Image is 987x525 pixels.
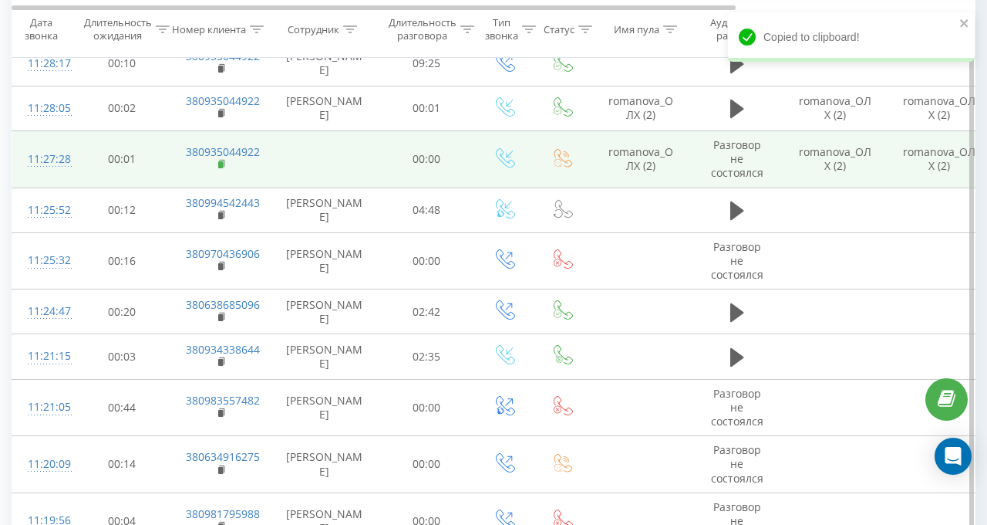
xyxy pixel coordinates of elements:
[28,49,59,79] div: 11:28:17
[186,506,260,521] a: 380981795988
[379,41,475,86] td: 09:25
[728,12,975,62] div: Copied to clipboard!
[74,232,170,290] td: 00:16
[186,297,260,312] a: 380638685096
[591,86,691,130] td: romanova_ОЛХ (2)
[271,41,379,86] td: [PERSON_NAME]
[379,436,475,493] td: 00:00
[186,195,260,210] a: 380994542443
[544,22,574,36] div: Статус
[74,130,170,188] td: 00:01
[271,86,379,130] td: [PERSON_NAME]
[379,334,475,379] td: 02:35
[379,290,475,334] td: 02:42
[704,16,779,42] div: Аудиозапись разговора
[74,86,170,130] td: 00:02
[186,393,260,408] a: 380983557482
[271,334,379,379] td: [PERSON_NAME]
[711,239,763,282] span: Разговор не состоялся
[389,16,456,42] div: Длительность разговора
[28,341,59,371] div: 11:21:15
[379,188,475,232] td: 04:48
[74,188,170,232] td: 00:12
[74,334,170,379] td: 00:03
[379,130,475,188] td: 00:00
[271,436,379,493] td: [PERSON_NAME]
[12,16,69,42] div: Дата звонка
[271,379,379,436] td: [PERSON_NAME]
[74,290,170,334] td: 00:20
[711,442,763,485] span: Разговор не состоялся
[485,16,518,42] div: Тип звонка
[591,130,691,188] td: romanova_ОЛХ (2)
[186,144,260,159] a: 380935044922
[28,296,59,327] div: 11:24:47
[288,22,339,36] div: Сотрудник
[28,246,59,276] div: 11:25:32
[379,379,475,436] td: 00:00
[172,22,246,36] div: Номер клиента
[379,86,475,130] td: 00:01
[783,86,888,130] td: romanova_ОЛХ (2)
[959,17,970,32] button: close
[186,93,260,108] a: 380935044922
[28,93,59,124] div: 11:28:05
[74,41,170,86] td: 00:10
[186,449,260,464] a: 380634916275
[186,246,260,261] a: 380970436906
[271,290,379,334] td: [PERSON_NAME]
[28,392,59,422] div: 11:21:05
[84,16,152,42] div: Длительность ожидания
[783,130,888,188] td: romanova_ОЛХ (2)
[379,232,475,290] td: 00:00
[186,342,260,357] a: 380934338644
[28,144,59,174] div: 11:27:28
[74,436,170,493] td: 00:14
[711,386,763,428] span: Разговор не состоялся
[74,379,170,436] td: 00:44
[28,195,59,225] div: 11:25:52
[271,188,379,232] td: [PERSON_NAME]
[28,449,59,479] div: 11:20:09
[935,438,972,475] div: Open Intercom Messenger
[711,137,763,180] span: Разговор не состоялся
[614,22,659,36] div: Имя пула
[271,232,379,290] td: [PERSON_NAME]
